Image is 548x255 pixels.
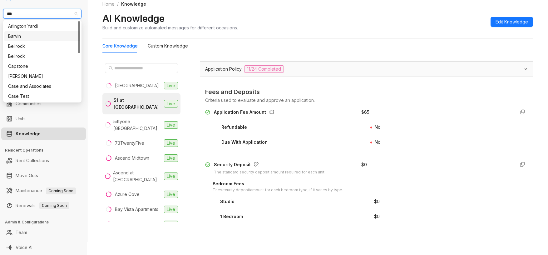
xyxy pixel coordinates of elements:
[115,221,159,228] div: Baystone Apartments
[1,127,86,140] li: Knowledge
[148,42,188,49] div: Custom Knowledge
[39,202,69,209] span: Coming Soon
[16,127,41,140] a: Knowledge
[205,87,528,97] span: Fees and Deposits
[361,109,369,116] div: $ 65
[220,198,235,205] div: Studio
[1,29,86,41] li: Leads
[102,42,138,49] div: Core Knowledge
[117,1,119,7] li: /
[8,33,77,40] div: Barvin
[375,139,381,145] span: No
[102,24,238,31] div: Build and customize automated messages for different occasions.
[115,191,140,198] div: Azure Cove
[4,81,80,91] div: Case and Associates
[164,206,178,213] span: Live
[164,191,178,198] span: Live
[8,53,77,60] div: Bellrock
[46,187,76,194] span: Coming Soon
[5,219,87,225] h3: Admin & Configurations
[1,184,86,197] li: Maintenance
[1,226,86,239] li: Team
[16,226,27,239] a: Team
[16,169,38,182] a: Move Outs
[164,82,178,89] span: Live
[16,112,26,125] a: Units
[16,154,49,167] a: Rent Collections
[8,83,77,90] div: Case and Associates
[4,41,80,51] div: Bellrock
[524,67,528,71] span: expanded
[113,118,161,132] div: 5iftyone [GEOGRAPHIC_DATA]
[164,121,178,129] span: Live
[5,147,87,153] h3: Resident Operations
[115,206,158,213] div: Bay Vista Apartments
[1,97,86,110] li: Communities
[121,1,146,7] span: Knowledge
[102,12,165,24] h2: AI Knowledge
[16,199,69,212] a: RenewalsComing Soon
[8,93,77,100] div: Case Test
[16,97,42,110] a: Communities
[4,51,80,61] div: Bellrock
[1,154,86,167] li: Rent Collections
[4,91,80,101] div: Case Test
[16,241,32,254] a: Voice AI
[4,61,80,71] div: Capstone
[361,161,367,168] div: $ 0
[213,180,343,187] div: Bedroom Fees
[164,154,178,162] span: Live
[1,56,86,68] li: Leasing
[115,140,144,147] div: 73TwentyFive
[496,18,528,25] span: Edit Knowledge
[220,213,243,220] div: 1 Bedroom
[214,161,325,169] div: Security Deposit
[115,155,149,162] div: Ascend Midtown
[4,31,80,41] div: Barvin
[221,139,268,146] div: Due With Application
[164,172,178,180] span: Live
[8,73,77,80] div: [PERSON_NAME]
[115,82,159,89] div: [GEOGRAPHIC_DATA]
[213,187,343,193] div: The security deposit amount for each bedroom type, if it varies by type.
[164,139,178,147] span: Live
[221,124,247,131] div: Refundable
[200,62,533,77] div: Application Policy11/24 Completed
[109,66,113,70] span: search
[214,109,277,117] div: Application Fee Amount
[101,1,116,7] a: Home
[4,21,80,31] div: Arlington Yardi
[113,169,161,183] div: Ascend at [GEOGRAPHIC_DATA]
[374,213,380,220] div: $ 0
[205,97,528,104] div: Criteria used to evaluate and approve an application.
[114,97,161,111] div: 51 at [GEOGRAPHIC_DATA]
[1,112,86,125] li: Units
[1,199,86,212] li: Renewals
[4,71,80,81] div: Carter Haston
[1,71,86,83] li: Collections
[8,43,77,50] div: Bellrock
[164,221,178,228] span: Live
[1,169,86,182] li: Move Outs
[164,100,178,107] span: Live
[244,65,284,73] span: 11/24 Completed
[491,17,533,27] button: Edit Knowledge
[1,241,86,254] li: Voice AI
[8,63,77,70] div: Capstone
[375,124,381,130] span: No
[374,198,380,205] div: $ 0
[205,66,242,72] span: Application Policy
[214,169,325,175] div: The standard security deposit amount required for each unit.
[8,23,77,30] div: Arlington Yardi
